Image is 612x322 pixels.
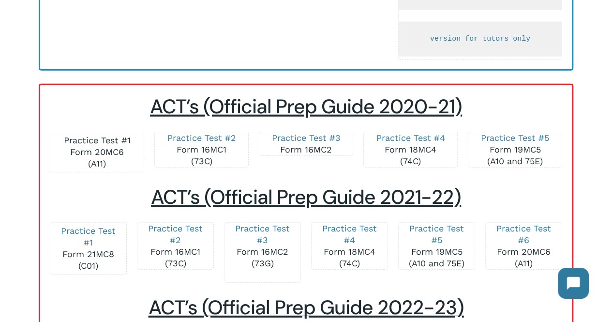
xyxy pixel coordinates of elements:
p: Form 19MC5 (A10 and 75E) [478,132,552,167]
a: Practice Test #4 [322,223,377,245]
p: Form 21MC8 (C01) [60,225,116,272]
a: Practice Test #5 [481,133,549,143]
a: Practice Test #3 [271,133,340,143]
p: Form 16MC1 (73C) [147,223,203,269]
p: Form 20MC6 (A11) [60,135,134,169]
a: Practice Test #1 [64,135,131,145]
p: Form 16MC2 [269,132,343,155]
p: Form 19MC5 (A10 and 75E) [408,223,464,269]
p: Form 18MC4 (74C) [321,223,377,269]
a: version for tutors only [430,35,530,43]
span: ACT’s (Official Prep Guide 2021-22) [151,184,461,210]
p: Form 20MC6 (A11) [495,223,552,269]
p: Form 16MC1 (73C) [164,132,238,167]
a: Practice Test #6 [496,223,551,245]
a: Practice Test #5 [409,223,464,245]
a: Practice Test #3 [235,223,290,245]
a: Practice Test #2 [167,133,236,143]
a: Practice Test #2 [148,223,203,245]
a: Practice Test #1 [61,226,116,247]
p: Form 16MC2 (73G) [234,223,290,282]
span: ACT’s (Official Prep Guide 2020-21) [150,94,462,120]
iframe: Chatbot [548,258,598,308]
a: Practice Test #4 [376,133,445,143]
span: ACT’s (Official Prep Guide 2022-23) [149,295,464,321]
p: Form 18MC4 (74C) [373,132,447,167]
